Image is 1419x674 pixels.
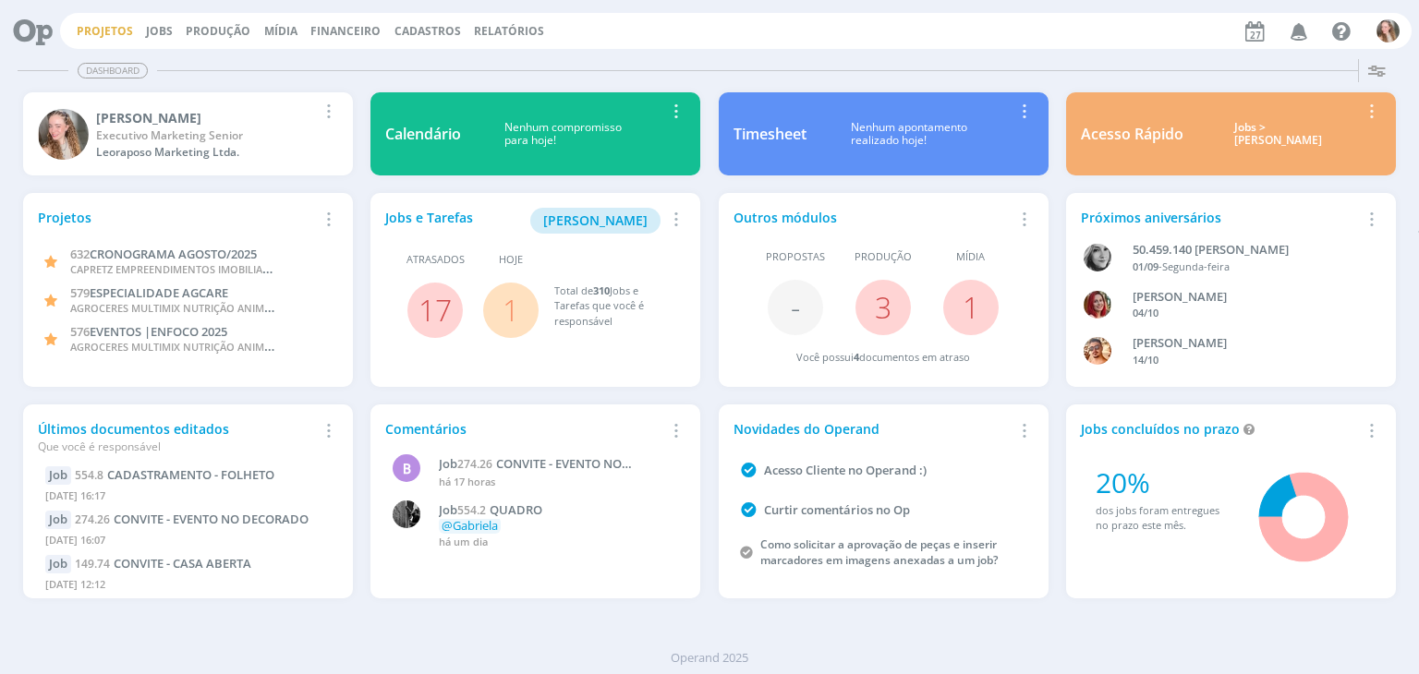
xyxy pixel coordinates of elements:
[734,208,1013,227] div: Outros módulos
[530,211,661,228] a: [PERSON_NAME]
[45,573,331,600] div: [DATE] 12:12
[38,109,89,160] img: G
[1377,19,1400,42] img: G
[457,502,486,518] span: 554.2
[439,455,622,487] span: CONVITE - EVENTO NO DECORADO
[1096,503,1233,534] div: dos jobs foram entregues no prazo este mês.
[70,284,90,301] span: 579
[90,246,257,262] span: CRONOGRAMA AGOSTO/2025
[1133,259,1360,275] div: -
[38,439,317,455] div: Que você é responsável
[90,284,228,301] span: ESPECIALIDADE AGCARE
[406,252,465,268] span: Atrasados
[1081,123,1183,145] div: Acesso Rápido
[45,466,71,485] div: Job
[385,208,664,234] div: Jobs e Tarefas
[70,245,257,262] a: 632CRONOGRAMA AGOSTO/2025
[77,23,133,39] a: Projetos
[1084,337,1111,365] img: V
[468,24,550,39] button: Relatórios
[1133,288,1360,307] div: GIOVANA DE OLIVEIRA PERSINOTI
[875,287,891,327] a: 3
[1081,419,1360,439] div: Jobs concluídos no prazo
[499,252,523,268] span: Hoje
[71,24,139,39] button: Projetos
[442,517,498,534] span: @Gabriela
[418,290,452,330] a: 17
[1133,306,1158,319] span: 04/10
[259,24,303,39] button: Mídia
[1133,353,1158,367] span: 14/10
[796,350,970,366] div: Você possui documentos em atraso
[75,555,251,572] a: 149.74CONVITE - CASA ABERTA
[75,467,103,483] span: 554.8
[503,290,519,330] a: 1
[394,23,461,39] span: Cadastros
[45,555,71,573] div: Job
[180,24,256,39] button: Produção
[1096,462,1233,503] div: 20%
[956,249,985,265] span: Mídia
[45,529,331,556] div: [DATE] 16:07
[554,283,668,330] div: Total de Jobs e Tarefas que você é responsável
[96,108,317,127] div: Gabriela
[107,466,274,483] span: CADASTRAMENTO - FOLHETO
[439,503,676,518] a: Job554.2QUADRO
[264,23,297,39] a: Mídia
[146,23,173,39] a: Jobs
[439,457,676,472] a: Job274.26CONVITE - EVENTO NO DECORADO
[70,246,90,262] span: 632
[1133,259,1158,273] span: 01/09
[38,419,317,455] div: Últimos documentos editados
[719,92,1049,175] a: TimesheetNenhum apontamentorealizado hoje!
[78,63,148,78] span: Dashboard
[96,144,317,161] div: Leoraposo Marketing Ltda.
[70,283,228,301] a: 579ESPECIALIDADE AGCARE
[963,287,979,327] a: 1
[734,419,1013,439] div: Novidades do Operand
[490,501,542,518] span: QUADRO
[385,123,461,145] div: Calendário
[461,121,664,148] div: Nenhum compromisso para hoje!
[1133,241,1360,259] div: 50.459.140 JANAÍNA LUNA FERRO
[1081,208,1360,227] div: Próximos aniversários
[1197,121,1360,148] div: Jobs > [PERSON_NAME]
[439,475,495,488] span: há 17 horas
[393,454,420,482] div: B
[75,556,110,572] span: 149.74
[75,511,309,527] a: 274.26CONVITE - EVENTO NO DECORADO
[70,298,307,316] span: AGROCERES MULTIMIX NUTRIÇÃO ANIMAL LTDA.
[114,555,251,572] span: CONVITE - CASA ABERTA
[530,208,661,234] button: [PERSON_NAME]
[75,466,274,483] a: 554.8CADASTRAMENTO - FOLHETO
[23,92,353,175] a: G[PERSON_NAME]Executivo Marketing SeniorLeoraposo Marketing Ltda.
[45,511,71,529] div: Job
[791,287,800,327] span: -
[807,121,1013,148] div: Nenhum apontamento realizado hoje!
[593,283,610,297] span: 310
[305,24,386,39] button: Financeiro
[114,511,309,527] span: CONVITE - EVENTO NO DECORADO
[457,456,492,472] span: 274.26
[389,24,467,39] button: Cadastros
[764,462,927,478] a: Acesso Cliente no Operand :)
[439,535,488,548] span: há um dia
[766,249,825,265] span: Propostas
[310,23,381,39] a: Financeiro
[70,322,227,340] a: 576EVENTOS |ENFOCO 2025
[70,259,313,277] span: CAPRETZ EMPREENDIMENTOS IMOBILIARIOS LTDA
[75,512,110,527] span: 274.26
[764,501,910,518] a: Curtir comentários no Op
[393,500,420,528] img: P
[186,23,250,39] a: Produção
[1133,334,1360,353] div: VICTOR MIRON COUTO
[474,23,544,39] a: Relatórios
[96,127,317,144] div: Executivo Marketing Senior
[45,485,331,512] div: [DATE] 16:17
[1084,244,1111,271] img: J
[140,24,178,39] button: Jobs
[1084,291,1111,319] img: G
[1162,259,1230,273] span: Segunda-feira
[38,208,317,227] div: Projetos
[543,211,648,229] span: [PERSON_NAME]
